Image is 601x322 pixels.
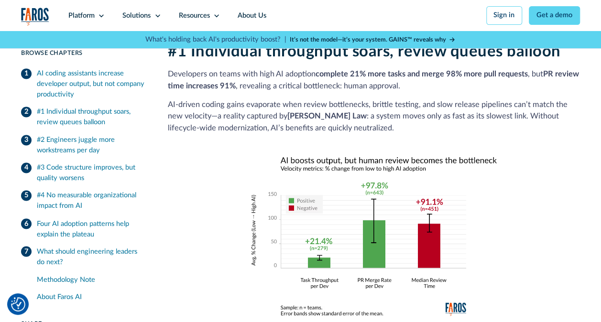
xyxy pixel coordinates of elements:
[37,135,148,156] div: #2 Engineers juggle more workstreams per day
[168,99,579,134] p: AI‑driven coding gains evaporate when review bottlenecks, brittle testing, and slow release pipel...
[21,131,148,159] a: #2 Engineers juggle more workstreams per day
[37,107,148,128] div: #1 Individual throughput soars, review queues balloon
[37,274,148,285] div: Methodology Note
[21,103,148,131] a: #1 Individual throughput soars, review queues balloon
[21,215,148,243] a: Four AI adoption patterns help explain the plateau
[122,11,151,21] div: Solutions
[21,8,49,26] a: home
[290,35,456,44] a: It’s not the model—it’s your system. GAINS™ reveals why
[11,297,25,311] button: Cookie Settings
[529,6,579,24] a: Get a demo
[37,191,148,212] div: #4 No measurable organizational impact from AI
[21,243,148,270] a: What should engineering leaders do next?
[37,246,148,267] div: What should engineering leaders do next?
[486,6,522,24] a: Sign in
[316,70,528,78] strong: complete 21% more tasks and merge 98% more pull requests
[179,11,210,21] div: Resources
[290,37,446,43] strong: It’s not the model—it’s your system. GAINS™ reveals why
[37,218,148,239] div: Four AI adoption patterns help explain the plateau
[21,8,49,26] img: Logo of the analytics and reporting company Faros.
[21,159,148,187] a: #3 Code structure improves, but quality worsens
[68,11,95,21] div: Platform
[37,68,148,100] div: AI coding assistants increase developer output, but not company productivity
[21,49,147,58] div: Browse Chapters
[37,162,148,183] div: #3 Code structure improves, but quality worsens
[37,270,148,288] a: Methodology Note
[37,291,148,302] div: About Faros AI
[37,288,148,305] a: About Faros AI
[21,187,148,215] a: #4 No measurable organizational impact from AI
[287,112,367,120] strong: [PERSON_NAME] Law
[168,70,579,90] strong: PR review time increases 91%
[168,68,579,92] p: Developers on teams with high AI adoption , but , revealing a critical bottleneck: human approval.
[168,43,579,61] h2: #1 Individual throughput soars, review queues balloon
[11,297,25,311] img: Revisit consent button
[21,65,148,103] a: AI coding assistants increase developer output, but not company productivity
[145,34,286,45] p: What's holding back AI's productivity boost? |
